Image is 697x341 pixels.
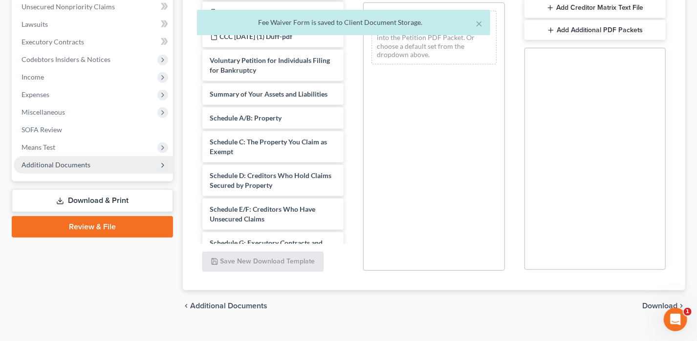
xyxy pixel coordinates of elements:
span: Additional Documents [22,160,90,169]
span: 1 [684,308,692,316]
i: chevron_left [183,302,191,310]
button: Save New Download Template [202,252,324,272]
a: Download & Print [12,189,173,212]
iframe: Intercom live chat [664,308,687,331]
span: Unsecured Nonpriority Claims [22,2,115,11]
div: Fee Waiver Form is saved to Client Document Storage. [205,18,482,27]
span: Means Test [22,143,55,151]
span: Additional Documents [191,302,268,310]
span: Executory Contracts [22,38,84,46]
span: Income [22,73,44,81]
i: chevron_right [677,302,685,310]
span: Miscellaneous [22,108,65,116]
span: CCC [DATE] (1) Duff-pdf [220,32,293,40]
span: Voluntary Petition for Individuals Filing for Bankruptcy [210,56,330,74]
span: Fee Waiver Form [220,8,272,17]
span: Codebtors Insiders & Notices [22,55,110,63]
span: Schedule D: Creditors Who Hold Claims Secured by Property [210,171,332,189]
button: × [476,18,482,29]
span: SOFA Review [22,125,62,134]
span: Schedule E/F: Creditors Who Have Unsecured Claims [210,205,316,223]
a: SOFA Review [14,121,173,139]
a: chevron_left Additional Documents [183,302,268,310]
span: Schedule A/B: Property [210,114,282,122]
span: Download [642,302,677,310]
span: Schedule G: Executory Contracts and Unexpired Leases [210,239,323,257]
a: Review & File [12,216,173,238]
a: Executory Contracts [14,33,173,51]
span: Expenses [22,90,49,99]
button: Download chevron_right [642,302,685,310]
span: Schedule C: The Property You Claim as Exempt [210,138,327,156]
span: Summary of Your Assets and Liabilities [210,90,328,98]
